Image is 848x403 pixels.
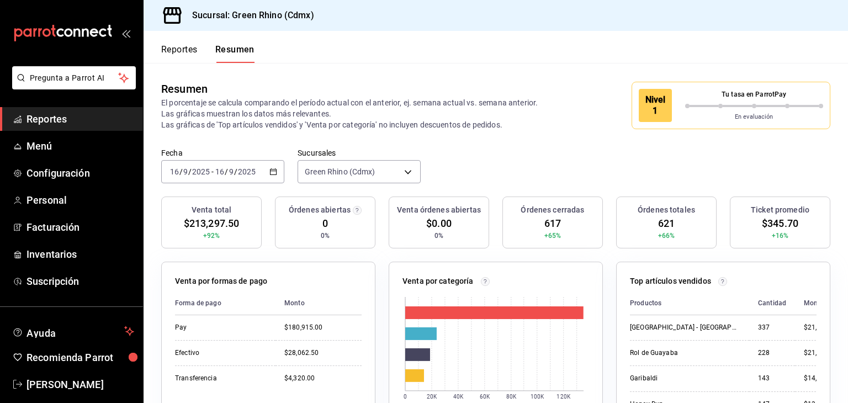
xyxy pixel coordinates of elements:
span: Recomienda Parrot [26,350,134,365]
p: Top artículos vendidos [630,275,711,287]
div: 228 [758,348,786,358]
div: Nivel 1 [639,89,672,122]
span: Personal [26,193,134,208]
span: +66% [658,231,675,241]
h3: Órdenes totales [638,204,695,216]
span: Reportes [26,112,134,126]
h3: Ticket promedio [751,204,809,216]
div: $21,660.00 [804,348,838,358]
input: -- [215,167,225,176]
p: El porcentaje se calcula comparando el período actual con el anterior, ej. semana actual vs. sema... [161,97,552,130]
span: Menú [26,139,134,153]
span: 617 [544,216,561,231]
div: $14,300.00 [804,374,838,383]
p: Venta por formas de pago [175,275,267,287]
span: / [188,167,192,176]
label: Fecha [161,149,284,157]
span: / [179,167,183,176]
button: Pregunta a Parrot AI [12,66,136,89]
text: 120K [557,394,571,400]
span: Facturación [26,220,134,235]
span: / [225,167,228,176]
th: Monto [275,291,362,315]
span: $0.00 [426,216,452,231]
span: Green Rhino (Cdmx) [305,166,375,177]
span: 0% [321,231,330,241]
h3: Órdenes cerradas [521,204,584,216]
div: 143 [758,374,786,383]
p: Tu tasa en ParrotPay [685,89,824,99]
button: Resumen [215,44,255,63]
text: 40K [453,394,464,400]
div: $180,915.00 [284,323,362,332]
h3: Venta órdenes abiertas [397,204,481,216]
div: navigation tabs [161,44,255,63]
span: / [234,167,237,176]
span: +92% [203,231,220,241]
div: Efectivo [175,348,267,358]
th: Forma de pago [175,291,275,315]
th: Productos [630,291,749,315]
div: 337 [758,323,786,332]
div: $21,905.00 [804,323,838,332]
label: Sucursales [298,149,421,157]
span: - [211,167,214,176]
span: Ayuda [26,325,120,338]
th: Monto [795,291,838,315]
span: 621 [658,216,675,231]
a: Pregunta a Parrot AI [8,80,136,92]
span: $345.70 [762,216,798,231]
div: $4,320.00 [284,374,362,383]
input: ---- [237,167,256,176]
text: 0 [404,394,407,400]
h3: Sucursal: Green Rhino (Cdmx) [183,9,314,22]
div: Garibaldi [630,374,740,383]
p: Venta por categoría [402,275,474,287]
text: 20K [427,394,437,400]
button: open_drawer_menu [121,29,130,38]
h3: Venta total [192,204,231,216]
span: 0 [322,216,328,231]
text: 100K [531,394,544,400]
span: 0% [434,231,443,241]
text: 60K [480,394,490,400]
div: Resumen [161,81,208,97]
th: Cantidad [749,291,795,315]
div: Pay [175,323,267,332]
text: 80K [506,394,517,400]
button: Reportes [161,44,198,63]
div: Rol de Guayaba [630,348,740,358]
span: Pregunta a Parrot AI [30,72,119,84]
span: Suscripción [26,274,134,289]
h3: Órdenes abiertas [289,204,351,216]
input: -- [229,167,234,176]
span: Configuración [26,166,134,181]
span: +16% [772,231,789,241]
input: -- [183,167,188,176]
div: Transferencia [175,374,267,383]
span: [PERSON_NAME] [26,377,134,392]
span: $213,297.50 [184,216,239,231]
input: -- [169,167,179,176]
p: En evaluación [685,113,824,122]
span: Inventarios [26,247,134,262]
div: [GEOGRAPHIC_DATA] - [GEOGRAPHIC_DATA] [630,323,740,332]
div: $28,062.50 [284,348,362,358]
input: ---- [192,167,210,176]
span: +65% [544,231,561,241]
